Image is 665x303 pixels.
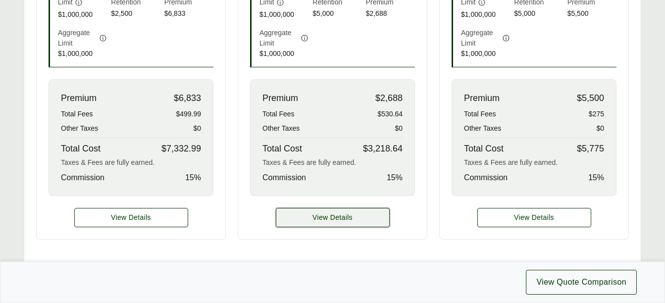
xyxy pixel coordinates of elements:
span: $6,833 [164,8,213,20]
span: $5,500 [567,8,616,20]
span: $5,000 [514,8,563,20]
span: Commission [262,172,306,184]
span: Aggregate Limit [58,28,97,49]
span: View Details [312,212,353,223]
button: View Quote Comparison [526,270,637,295]
span: Other Taxes [262,123,300,134]
button: View Details [477,208,591,227]
a: Option A details [74,208,188,227]
span: Total Fees [262,109,295,119]
span: $2,688 [375,92,403,105]
span: $5,500 [577,92,604,105]
span: Other Taxes [61,123,98,134]
span: Total Fees [464,109,496,119]
span: Total Cost [61,142,101,155]
span: Premium [464,92,500,105]
span: $0 [395,123,403,134]
span: $1,000,000 [259,9,308,20]
span: $499.99 [176,109,201,119]
span: $5,000 [312,8,361,20]
button: View Details [276,208,390,227]
div: Taxes & Fees are fully earned. [464,157,604,168]
span: $275 [589,109,604,119]
a: Option B details [276,208,390,227]
span: Total Cost [262,142,302,155]
span: $6,833 [174,92,201,105]
span: Premium [262,92,298,105]
span: $2,500 [111,8,160,20]
span: $1,000,000 [461,9,510,20]
span: $0 [596,123,604,134]
span: Commission [61,172,104,184]
span: $7,332.99 [161,142,201,155]
span: $1,000,000 [461,49,510,59]
span: Premium [61,92,97,105]
span: 15 % [588,172,604,184]
span: Other Taxes [464,123,501,134]
span: 15 % [387,172,403,184]
span: View Quote Comparison [536,276,626,288]
span: Total Fees [61,109,93,119]
span: View Details [111,212,151,223]
div: Taxes & Fees are fully earned. [262,157,403,168]
a: Option C details [477,208,591,227]
span: 15 % [185,172,201,184]
span: Total Cost [464,142,504,155]
button: View Details [74,208,188,227]
div: Taxes & Fees are fully earned. [61,157,201,168]
span: $1,000,000 [259,49,308,59]
span: $3,218.64 [363,142,403,155]
span: $1,000,000 [58,9,107,20]
span: $0 [193,123,201,134]
span: $2,688 [366,8,415,20]
span: Aggregate Limit [461,28,500,49]
span: View Details [514,212,554,223]
span: $1,000,000 [58,49,107,59]
span: $5,775 [577,142,604,155]
span: Aggregate Limit [259,28,299,49]
span: Commission [464,172,508,184]
span: $530.64 [377,109,403,119]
